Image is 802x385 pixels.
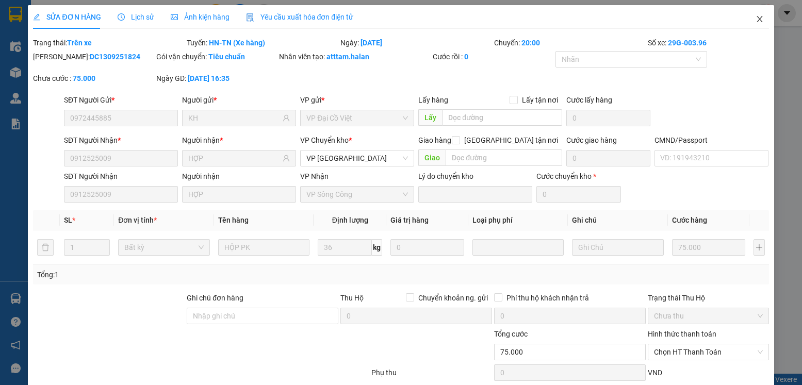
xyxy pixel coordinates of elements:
[37,269,310,280] div: Tổng: 1
[37,239,54,256] button: delete
[418,171,532,182] div: Lý do chuyển kho
[300,136,349,144] span: VP Chuyển kho
[33,73,154,84] div: Chưa cước :
[566,136,617,144] label: Cước giao hàng
[418,96,448,104] span: Lấy hàng
[414,292,492,304] span: Chuyển khoản ng. gửi
[493,37,647,48] div: Chuyến:
[468,210,568,230] th: Loại phụ phí
[418,109,442,126] span: Lấy
[339,37,493,48] div: Ngày:
[156,51,277,62] div: Gói vận chuyển:
[13,13,90,64] img: logo.jpg
[186,37,339,48] div: Tuyến:
[654,308,762,324] span: Chưa thu
[188,74,230,82] b: [DATE] 16:35
[536,171,621,182] div: Cước chuyển kho
[300,171,414,182] div: VP Nhận
[418,149,446,166] span: Giao
[668,39,707,47] b: 29G-003.96
[521,39,540,47] b: 20:00
[390,239,464,256] input: 0
[756,15,764,23] span: close
[209,39,265,47] b: HN-TN (Xe hàng)
[568,210,668,230] th: Ghi chú
[300,94,414,106] div: VP gửi
[648,292,768,304] div: Trạng thái Thu Hộ
[67,39,92,47] b: Trên xe
[182,94,296,106] div: Người gửi
[33,13,101,21] span: SỬA ĐƠN HÀNG
[96,25,431,38] li: 271 - [PERSON_NAME] - [GEOGRAPHIC_DATA] - [GEOGRAPHIC_DATA]
[572,239,664,256] input: Ghi Chú
[566,110,651,126] input: Cước lấy hàng
[494,330,528,338] span: Tổng cước
[306,187,408,202] span: VP Sông Công
[460,135,562,146] span: [GEOGRAPHIC_DATA] tận nơi
[654,135,768,146] div: CMND/Passport
[442,109,562,126] input: Dọc đường
[246,13,254,22] img: icon
[32,37,186,48] div: Trạng thái:
[188,153,281,164] input: Tên người nhận
[648,330,716,338] label: Hình thức thanh toán
[283,114,290,122] span: user
[326,53,369,61] b: atttam.halan
[218,216,249,224] span: Tên hàng
[64,171,178,182] div: SĐT Người Nhận
[64,135,178,146] div: SĐT Người Nhận
[118,13,125,21] span: clock-circle
[283,155,290,162] span: user
[361,39,382,47] b: [DATE]
[13,70,138,87] b: GỬI : VP Sông Công
[90,53,140,61] b: DC1309251824
[208,53,245,61] b: Tiêu chuẩn
[672,216,707,224] span: Cước hàng
[171,13,178,21] span: picture
[182,135,296,146] div: Người nhận
[279,51,431,62] div: Nhân viên tạo:
[171,13,230,21] span: Ảnh kiện hàng
[745,5,774,34] button: Close
[433,51,553,62] div: Cước rồi :
[187,294,243,302] label: Ghi chú đơn hàng
[188,112,281,124] input: Tên người gửi
[64,94,178,106] div: SĐT Người Gửi
[648,369,662,377] span: VND
[390,216,429,224] span: Giá trị hàng
[518,94,562,106] span: Lấy tận nơi
[464,53,468,61] b: 0
[218,239,310,256] input: VD: Bàn, Ghế
[672,239,745,256] input: 0
[246,13,354,21] span: Yêu cầu xuất hóa đơn điện tử
[754,239,764,256] button: plus
[124,240,204,255] span: Bất kỳ
[332,216,368,224] span: Định lượng
[372,239,382,256] span: kg
[64,216,72,224] span: SL
[566,150,651,166] input: Cước giao hàng
[33,51,154,62] div: [PERSON_NAME]:
[418,136,451,144] span: Giao hàng
[647,37,770,48] div: Số xe:
[306,150,408,166] span: VP Yên Bình
[370,367,493,385] div: Phụ thu
[33,13,40,21] span: edit
[566,96,612,104] label: Cước lấy hàng
[156,73,277,84] div: Ngày GD:
[446,149,562,166] input: Dọc đường
[118,216,157,224] span: Đơn vị tính
[187,308,338,324] input: Ghi chú đơn hàng
[340,294,364,302] span: Thu Hộ
[73,74,95,82] b: 75.000
[118,13,154,21] span: Lịch sử
[502,292,593,304] span: Phí thu hộ khách nhận trả
[182,171,296,182] div: Người nhận
[306,110,408,126] span: VP Đại Cồ Việt
[654,344,762,360] span: Chọn HT Thanh Toán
